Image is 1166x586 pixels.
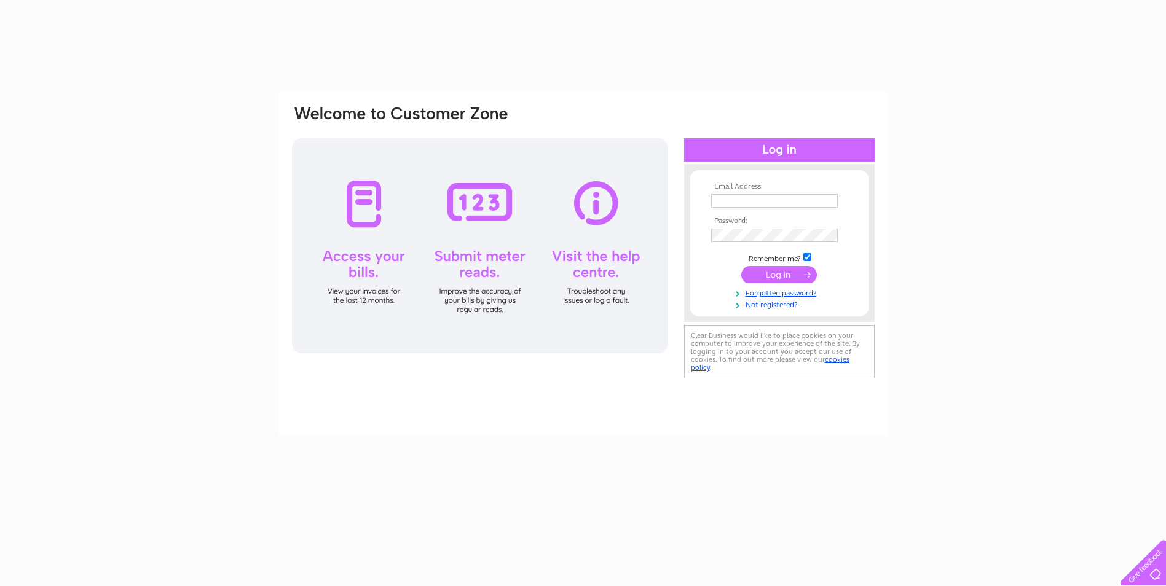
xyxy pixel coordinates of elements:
[708,251,851,264] td: Remember me?
[711,286,851,298] a: Forgotten password?
[684,325,875,378] div: Clear Business would like to place cookies on your computer to improve your experience of the sit...
[708,182,851,191] th: Email Address:
[708,217,851,225] th: Password:
[711,298,851,310] a: Not registered?
[691,355,849,372] a: cookies policy
[741,266,817,283] input: Submit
